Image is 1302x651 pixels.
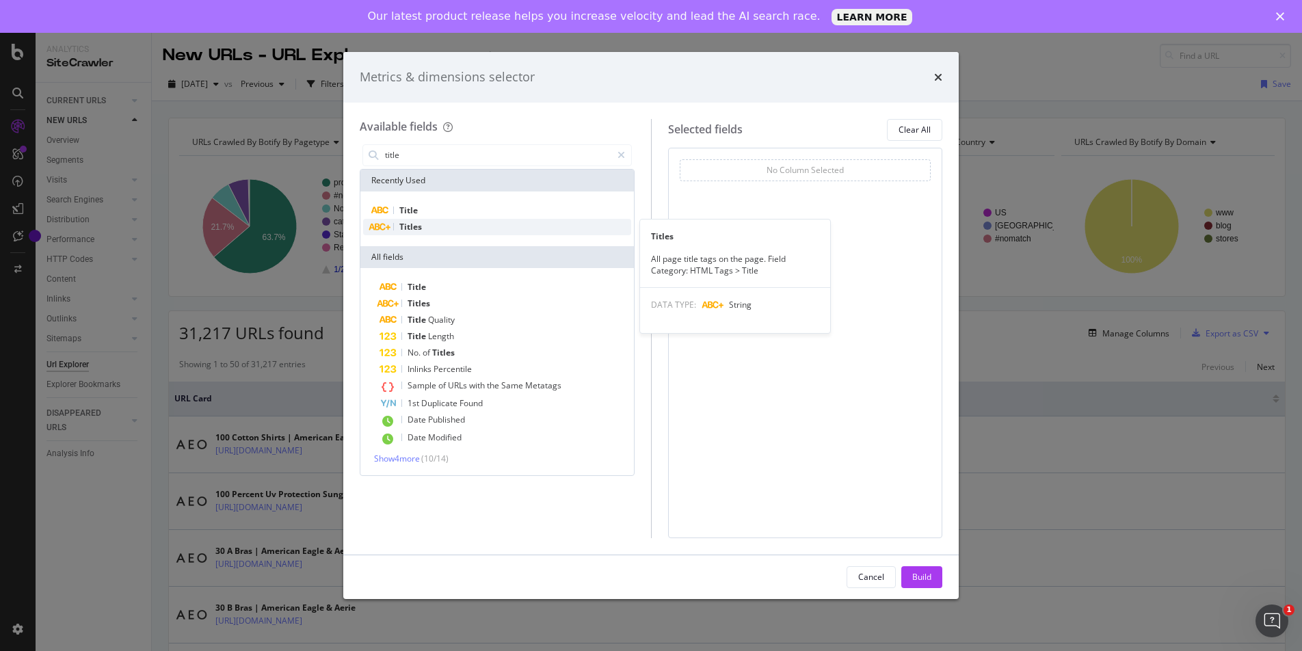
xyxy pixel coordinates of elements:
[934,68,942,86] div: times
[360,68,535,86] div: Metrics & dimensions selector
[428,431,462,443] span: Modified
[887,119,942,141] button: Clear All
[501,380,525,391] span: Same
[408,297,430,309] span: Titles
[360,246,634,268] div: All fields
[729,299,752,310] span: String
[640,253,830,276] div: All page title tags on the page. Field Category: HTML Tags > Title
[399,221,422,232] span: Titles
[408,363,434,375] span: Inlinks
[832,9,913,25] a: LEARN MORE
[408,347,423,358] span: No.
[368,10,821,23] div: Our latest product release helps you increase velocity and lead the AI search race.
[460,397,483,409] span: Found
[767,164,844,176] div: No Column Selected
[408,414,428,425] span: Date
[651,299,696,310] span: DATA TYPE:
[487,380,501,391] span: the
[408,397,421,409] span: 1st
[408,380,438,391] span: Sample
[384,145,611,165] input: Search by field name
[423,347,432,358] span: of
[421,453,449,464] span: ( 10 / 14 )
[858,571,884,583] div: Cancel
[1284,604,1294,615] span: 1
[399,204,418,216] span: Title
[640,230,830,242] div: Titles
[408,281,426,293] span: Title
[525,380,561,391] span: Metatags
[899,124,931,135] div: Clear All
[668,122,743,137] div: Selected fields
[360,170,634,191] div: Recently Used
[421,397,460,409] span: Duplicate
[343,52,959,599] div: modal
[438,380,448,391] span: of
[374,453,420,464] span: Show 4 more
[428,314,455,325] span: Quality
[434,363,472,375] span: Percentile
[1255,604,1288,637] iframe: Intercom live chat
[432,347,455,358] span: Titles
[847,566,896,588] button: Cancel
[428,414,465,425] span: Published
[408,314,428,325] span: Title
[469,380,487,391] span: with
[428,330,454,342] span: Length
[912,571,931,583] div: Build
[408,431,428,443] span: Date
[1276,12,1290,21] div: Close
[448,380,469,391] span: URLs
[360,119,438,134] div: Available fields
[901,566,942,588] button: Build
[408,330,428,342] span: Title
